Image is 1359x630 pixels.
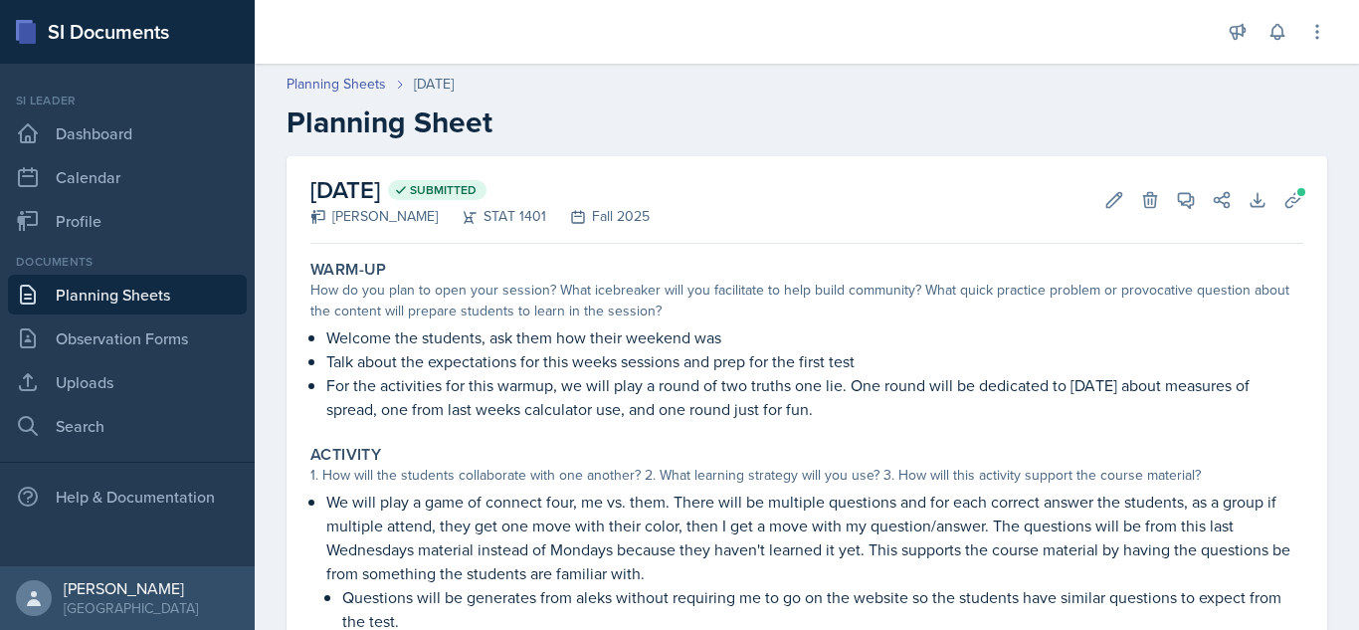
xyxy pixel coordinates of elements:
[287,74,386,95] a: Planning Sheets
[326,490,1303,585] p: We will play a game of connect four, me vs. them. There will be multiple questions and for each c...
[8,275,247,315] a: Planning Sheets
[326,349,1303,373] p: Talk about the expectations for this weeks sessions and prep for the first test
[8,157,247,197] a: Calendar
[287,105,1327,140] h2: Planning Sheet
[64,598,198,618] div: [GEOGRAPHIC_DATA]
[8,318,247,358] a: Observation Forms
[546,206,650,227] div: Fall 2025
[326,325,1303,349] p: Welcome the students, ask them how their weekend was
[310,172,650,208] h2: [DATE]
[438,206,546,227] div: STAT 1401
[8,201,247,241] a: Profile
[410,182,477,198] span: Submitted
[8,92,247,109] div: Si leader
[8,362,247,402] a: Uploads
[310,465,1303,486] div: 1. How will the students collaborate with one another? 2. What learning strategy will you use? 3....
[414,74,454,95] div: [DATE]
[310,206,438,227] div: [PERSON_NAME]
[64,578,198,598] div: [PERSON_NAME]
[8,406,247,446] a: Search
[310,260,387,280] label: Warm-Up
[8,113,247,153] a: Dashboard
[326,373,1303,421] p: For the activities for this warmup, we will play a round of two truths one lie. One round will be...
[310,280,1303,321] div: How do you plan to open your session? What icebreaker will you facilitate to help build community...
[310,445,381,465] label: Activity
[8,477,247,517] div: Help & Documentation
[8,253,247,271] div: Documents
